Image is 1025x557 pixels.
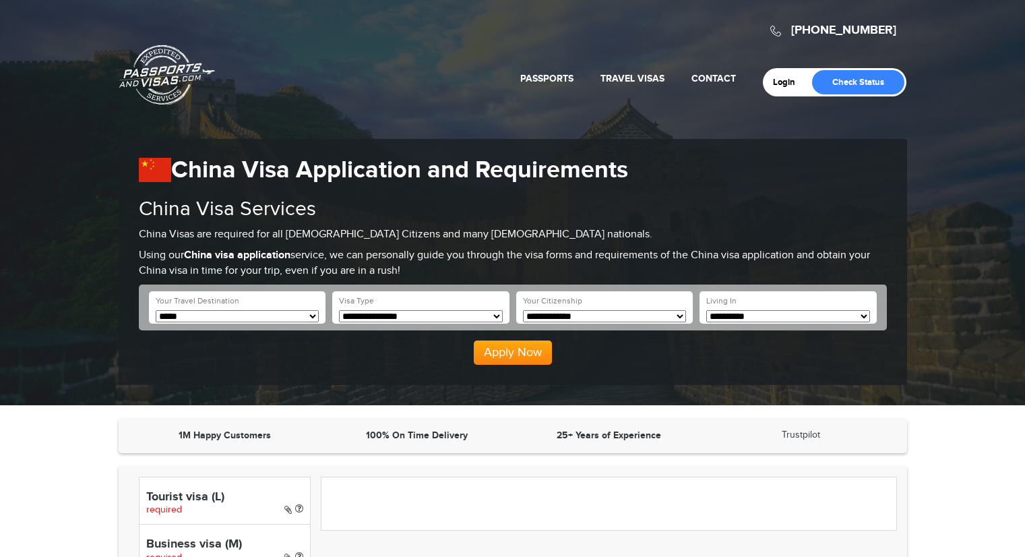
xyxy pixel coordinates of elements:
strong: 1M Happy Customers [179,430,271,441]
a: Passports & [DOMAIN_NAME] [119,45,215,105]
label: Your Travel Destination [156,295,239,307]
a: [PHONE_NUMBER] [791,23,896,38]
a: Trustpilot [782,430,820,440]
strong: China visa application [184,249,290,262]
span: required [146,504,182,515]
strong: 100% On Time Delivery [366,430,468,441]
strong: 25+ Years of Experience [557,430,661,441]
p: China Visas are required for all [DEMOGRAPHIC_DATA] Citizens and many [DEMOGRAPHIC_DATA] nationals. [139,227,887,243]
a: Check Status [812,70,904,94]
label: Your Citizenship [523,295,582,307]
i: Paper Visa [284,505,292,515]
p: Using our service, we can personally guide you through the visa forms and requirements of the Chi... [139,248,887,279]
h2: China Visa Services [139,198,887,221]
button: Apply Now [474,341,552,365]
h1: China Visa Application and Requirements [139,156,887,185]
a: Passports [520,73,573,84]
a: Travel Visas [600,73,664,84]
h4: Tourist visa (L) [146,491,303,504]
h4: Business visa (M) [146,538,303,552]
a: Contact [691,73,736,84]
label: Living In [706,295,737,307]
a: Login [773,77,805,88]
label: Visa Type [339,295,374,307]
